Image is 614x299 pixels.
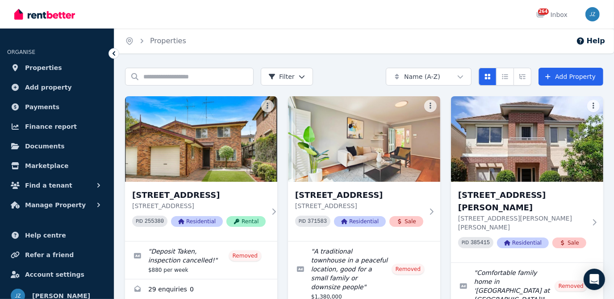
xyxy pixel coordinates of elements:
span: 264 [538,8,549,15]
img: RentBetter [14,8,75,21]
img: Jenny Zheng [585,7,600,21]
a: Documents [7,137,107,155]
img: 6 Northcott Ave, Eastwood [451,96,603,182]
a: 2/23 Woodgrove Avenue, Cherrybrook[STREET_ADDRESS][STREET_ADDRESS]PID 255380ResidentialRental [125,96,277,241]
span: Rental [226,216,266,227]
img: 2/23 Woodgrove Avenue, Cherrybrook [125,96,277,182]
span: Documents [25,141,65,152]
span: Manage Property [25,200,86,210]
a: Finance report [7,118,107,135]
a: Payments [7,98,107,116]
code: 255380 [145,218,164,225]
span: Payments [25,102,59,112]
button: Help [576,36,605,46]
span: Sale [552,238,586,248]
a: Help centre [7,226,107,244]
a: Marketplace [7,157,107,175]
a: 4/130-132 Hampden Rd, Abbotsford[STREET_ADDRESS][STREET_ADDRESS]PID 371583ResidentialSale [288,96,440,241]
button: Name (A-Z) [386,68,472,86]
small: PID [136,219,143,224]
a: 6 Northcott Ave, Eastwood[STREET_ADDRESS][PERSON_NAME][STREET_ADDRESS][PERSON_NAME][PERSON_NAME]P... [451,96,603,262]
button: Expanded list view [514,68,531,86]
a: Properties [150,37,186,45]
span: Marketplace [25,160,68,171]
span: Residential [171,216,223,227]
button: Manage Property [7,196,107,214]
code: 371583 [308,218,327,225]
div: View options [479,68,531,86]
a: Edit listing: Deposit Taken, inspection cancelled! [125,242,277,279]
a: Account settings [7,266,107,283]
span: Finance report [25,121,77,132]
button: Card view [479,68,497,86]
h3: [STREET_ADDRESS] [132,189,266,201]
p: [STREET_ADDRESS] [132,201,266,210]
button: More options [424,100,437,112]
span: Properties [25,62,62,73]
span: Filter [268,72,295,81]
p: [STREET_ADDRESS] [295,201,423,210]
button: More options [587,100,600,112]
small: PID [462,240,469,245]
h3: [STREET_ADDRESS] [295,189,423,201]
img: 4/130-132 Hampden Rd, Abbotsford [288,96,440,182]
a: Refer a friend [7,246,107,264]
span: Account settings [25,269,84,280]
a: Properties [7,59,107,77]
span: Residential [334,216,386,227]
button: Filter [261,68,313,86]
span: Name (A-Z) [404,72,440,81]
a: Add Property [539,68,603,86]
h3: [STREET_ADDRESS][PERSON_NAME] [458,189,586,214]
a: Add property [7,78,107,96]
nav: Breadcrumb [114,29,197,53]
span: Find a tenant [25,180,72,191]
button: Compact list view [496,68,514,86]
div: Inbox [536,10,568,19]
code: 385415 [471,240,490,246]
div: Open Intercom Messenger [584,269,605,290]
p: [STREET_ADDRESS][PERSON_NAME][PERSON_NAME] [458,214,586,232]
small: PID [299,219,306,224]
span: Residential [497,238,549,248]
span: Add property [25,82,72,93]
span: Sale [389,216,423,227]
span: Help centre [25,230,66,241]
button: More options [261,100,274,112]
span: Refer a friend [25,250,74,260]
span: ORGANISE [7,49,35,55]
button: Find a tenant [7,176,107,194]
